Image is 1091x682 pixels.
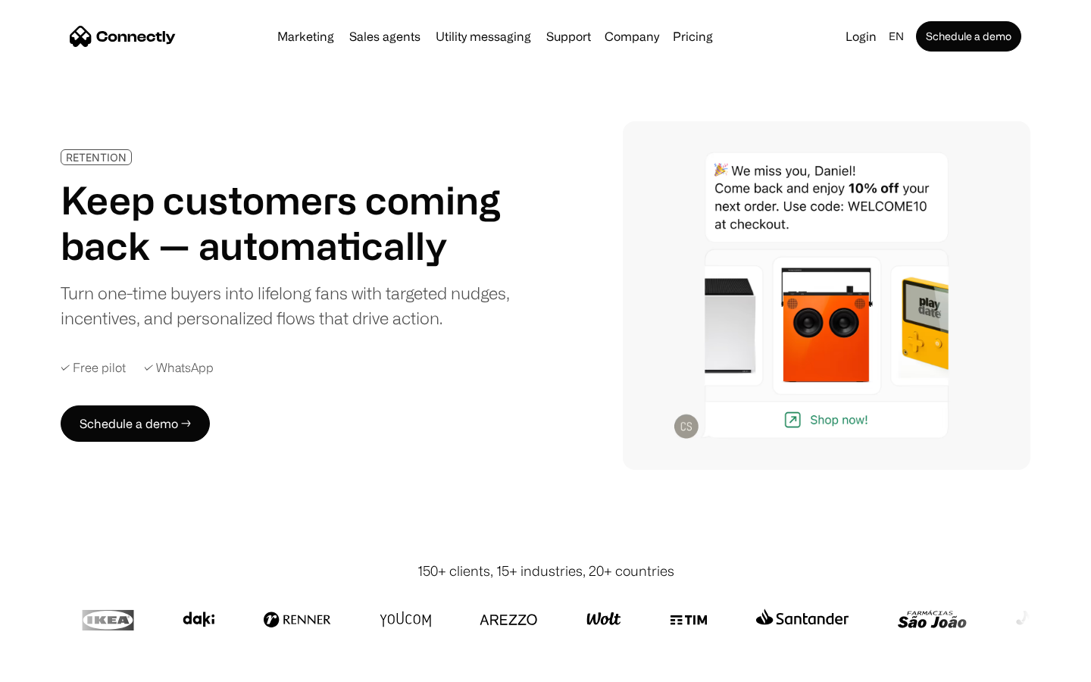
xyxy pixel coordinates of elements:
[61,177,521,268] h1: Keep customers coming back — automatically
[30,655,91,677] ul: Language list
[883,26,913,47] div: en
[66,152,127,163] div: RETENTION
[839,26,883,47] a: Login
[667,30,719,42] a: Pricing
[15,654,91,677] aside: Language selected: English
[61,361,126,375] div: ✓ Free pilot
[70,25,176,48] a: home
[916,21,1021,52] a: Schedule a demo
[271,30,340,42] a: Marketing
[61,280,521,330] div: Turn one-time buyers into lifelong fans with targeted nudges, incentives, and personalized flows ...
[600,26,664,47] div: Company
[889,26,904,47] div: en
[540,30,597,42] a: Support
[343,30,427,42] a: Sales agents
[430,30,537,42] a: Utility messaging
[605,26,659,47] div: Company
[61,405,210,442] a: Schedule a demo →
[417,561,674,581] div: 150+ clients, 15+ industries, 20+ countries
[144,361,214,375] div: ✓ WhatsApp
